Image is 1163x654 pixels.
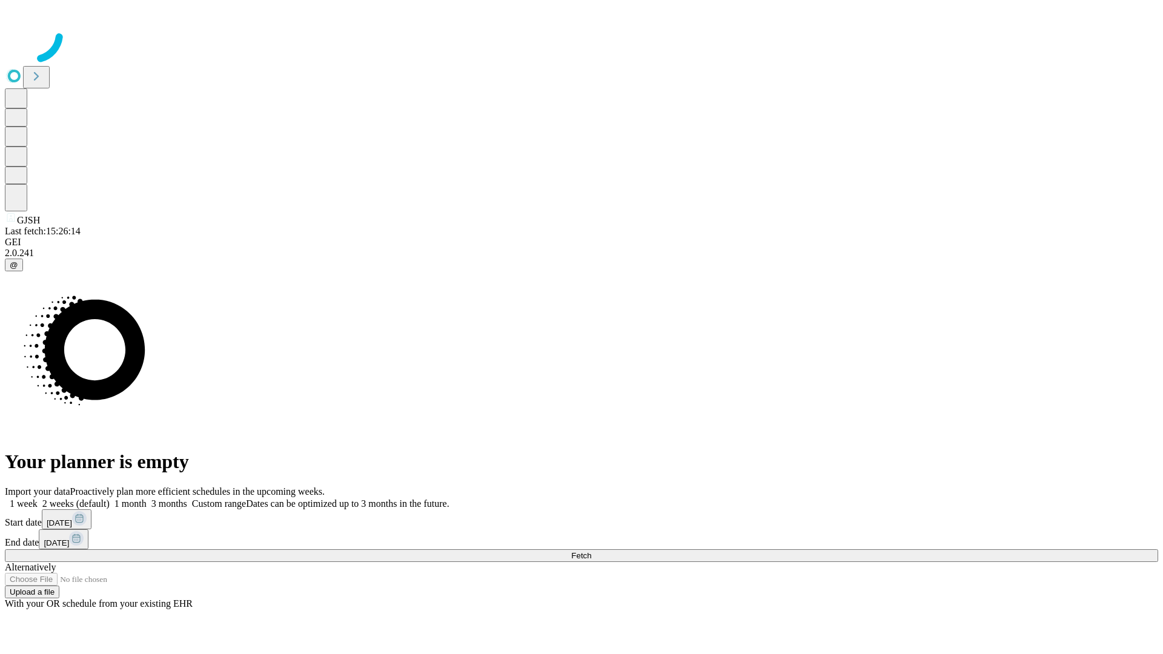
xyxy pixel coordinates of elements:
[70,486,325,497] span: Proactively plan more efficient schedules in the upcoming weeks.
[5,562,56,572] span: Alternatively
[5,226,81,236] span: Last fetch: 15:26:14
[5,529,1158,549] div: End date
[5,549,1158,562] button: Fetch
[5,509,1158,529] div: Start date
[10,260,18,269] span: @
[5,259,23,271] button: @
[5,248,1158,259] div: 2.0.241
[5,598,193,609] span: With your OR schedule from your existing EHR
[42,509,91,529] button: [DATE]
[5,451,1158,473] h1: Your planner is empty
[39,529,88,549] button: [DATE]
[5,486,70,497] span: Import your data
[17,215,40,225] span: GJSH
[5,237,1158,248] div: GEI
[47,518,72,527] span: [DATE]
[192,498,246,509] span: Custom range
[42,498,110,509] span: 2 weeks (default)
[5,586,59,598] button: Upload a file
[10,498,38,509] span: 1 week
[44,538,69,547] span: [DATE]
[246,498,449,509] span: Dates can be optimized up to 3 months in the future.
[114,498,147,509] span: 1 month
[151,498,187,509] span: 3 months
[571,551,591,560] span: Fetch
